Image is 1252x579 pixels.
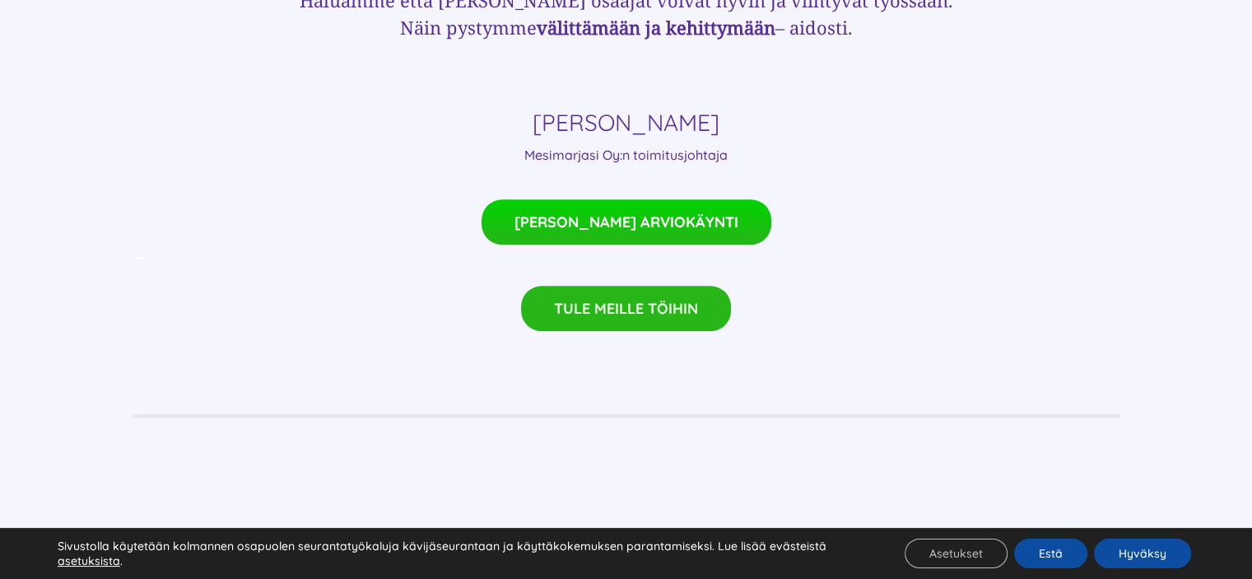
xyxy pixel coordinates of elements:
[536,15,775,40] strong: välit­tämään ja kehittymään
[58,539,863,568] p: Sivustolla käytetään kolmannen osapuolen seurantatyökaluja kävijäseurantaan ja käyttäkokemuksen p...
[514,213,738,231] span: [PERSON_NAME] ARVIOKÄYNTI
[1014,539,1087,568] button: Estä
[482,199,771,245] a: [PERSON_NAME] ARVIOKÄYNTI
[521,286,731,331] a: TULE MEILLE TÖIHIN
[58,553,120,568] button: asetuksista
[1094,539,1191,568] button: Hyväksy
[905,539,1008,568] button: Asetukset
[133,245,1120,269] p: —
[554,300,698,317] span: TULE MEILLE TÖIHIN
[296,145,955,165] p: Mesimarjasi Oy:n toimitusjohtaja
[296,109,955,137] h4: [PERSON_NAME]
